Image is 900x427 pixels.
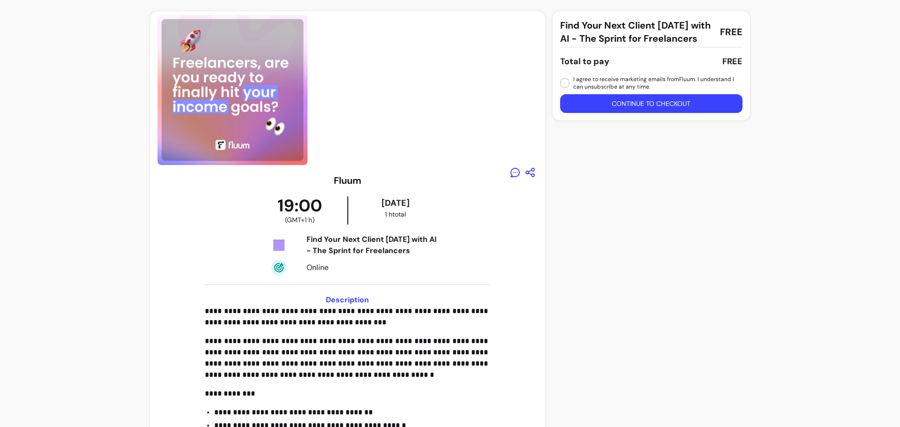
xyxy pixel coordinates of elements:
[560,19,712,45] span: Find Your Next Client [DATE] with AI - The Sprint for Freelancers
[720,25,742,38] span: FREE
[560,55,609,68] div: Total to pay
[350,210,441,219] div: 1 h total
[722,55,742,68] div: FREE
[157,15,307,165] img: https://d3pz9znudhj10h.cloudfront.net/714ffaa0-074c-4e8d-aae0-7b4dfe4e97be
[307,234,440,256] div: Find Your Next Client [DATE] with AI - The Sprint for Freelancers
[560,94,742,113] button: Continue to checkout
[271,238,286,253] img: Tickets Icon
[334,174,361,187] h3: Fluum
[205,294,490,306] h3: Description
[253,196,348,225] div: 19:00
[350,196,441,210] div: [DATE]
[307,262,440,273] div: Online
[285,215,315,225] span: ( GMT+1 h )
